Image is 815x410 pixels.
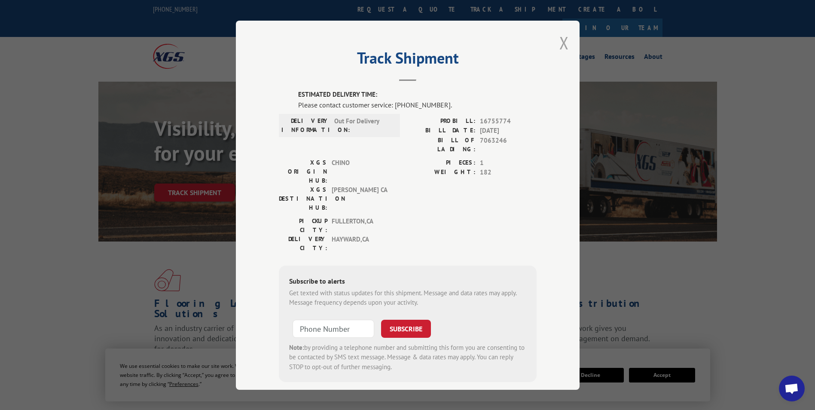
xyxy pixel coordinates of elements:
label: BILL DATE: [408,126,476,136]
button: SUBSCRIBE [381,319,431,337]
div: Please contact customer service: [PHONE_NUMBER]. [298,99,537,110]
div: Get texted with status updates for this shipment. Message and data rates may apply. Message frequ... [289,288,526,307]
label: XGS ORIGIN HUB: [279,158,327,185]
strong: Note: [289,343,304,351]
span: Out For Delivery [334,116,392,134]
label: PICKUP CITY: [279,216,327,234]
span: 7063246 [480,135,537,153]
span: [PERSON_NAME] CA [332,185,390,212]
span: [DATE] [480,126,537,136]
span: CHINO [332,158,390,185]
label: XGS DESTINATION HUB: [279,185,327,212]
label: ESTIMATED DELIVERY TIME: [298,90,537,100]
label: BILL OF LADING: [408,135,476,153]
label: DELIVERY CITY: [279,234,327,252]
input: Phone Number [293,319,374,337]
span: 16755774 [480,116,537,126]
span: FULLERTON , CA [332,216,390,234]
label: PIECES: [408,158,476,168]
span: 1 [480,158,537,168]
button: Close modal [559,31,569,54]
div: Open chat [779,376,805,401]
label: DELIVERY INFORMATION: [281,116,330,134]
label: WEIGHT: [408,168,476,177]
div: Subscribe to alerts [289,275,526,288]
div: by providing a telephone number and submitting this form you are consenting to be contacted by SM... [289,343,526,372]
h2: Track Shipment [279,52,537,68]
span: 182 [480,168,537,177]
label: PROBILL: [408,116,476,126]
span: HAYWARD , CA [332,234,390,252]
